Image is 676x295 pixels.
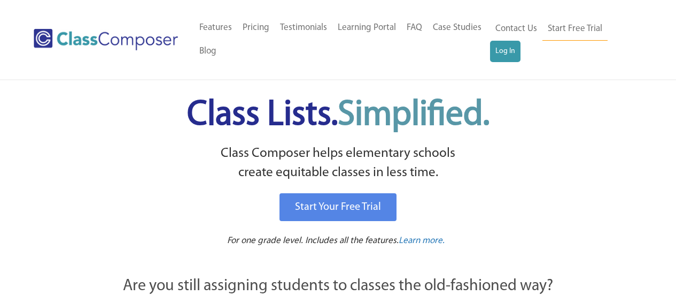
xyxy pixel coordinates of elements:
[237,16,275,40] a: Pricing
[194,40,222,63] a: Blog
[194,16,490,63] nav: Header Menu
[275,16,332,40] a: Testimonials
[490,41,520,62] a: Log In
[399,235,445,248] a: Learn more.
[187,98,489,133] span: Class Lists.
[490,17,634,62] nav: Header Menu
[428,16,487,40] a: Case Studies
[332,16,401,40] a: Learning Portal
[64,144,612,183] p: Class Composer helps elementary schools create equitable classes in less time.
[227,236,399,245] span: For one grade level. Includes all the features.
[542,17,608,41] a: Start Free Trial
[194,16,237,40] a: Features
[34,29,178,50] img: Class Composer
[490,17,542,41] a: Contact Us
[295,202,381,213] span: Start Your Free Trial
[399,236,445,245] span: Learn more.
[279,193,397,221] a: Start Your Free Trial
[338,98,489,133] span: Simplified.
[401,16,428,40] a: FAQ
